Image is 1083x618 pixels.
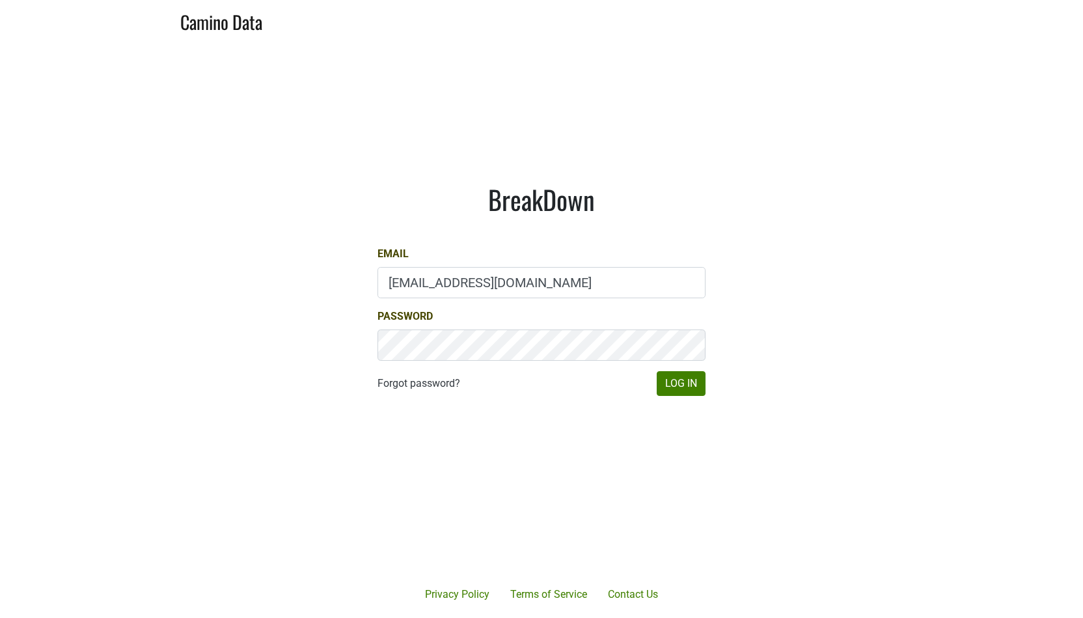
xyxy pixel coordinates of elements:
a: Privacy Policy [415,582,500,608]
a: Terms of Service [500,582,597,608]
label: Email [377,246,409,262]
button: Log In [657,371,706,396]
a: Camino Data [180,5,262,36]
a: Contact Us [597,582,668,608]
label: Password [377,309,433,324]
h1: BreakDown [377,184,706,215]
a: Forgot password? [377,376,460,391]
